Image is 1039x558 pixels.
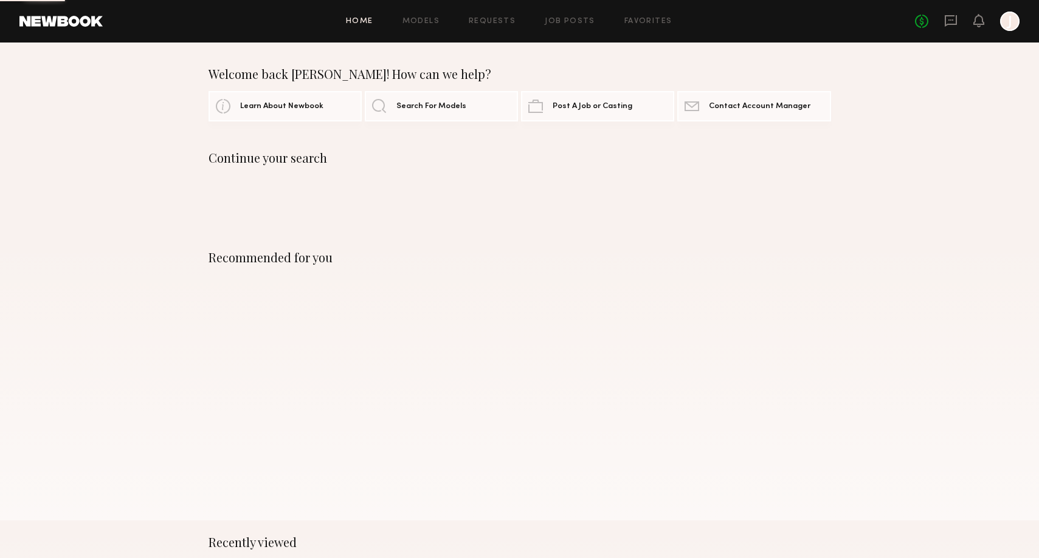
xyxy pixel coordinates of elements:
a: J [1000,12,1020,31]
div: Continue your search [209,151,831,165]
div: Recently viewed [209,535,831,549]
div: Recommended for you [209,250,831,265]
a: Home [346,18,373,26]
a: Job Posts [545,18,595,26]
span: Search For Models [396,103,466,111]
div: Welcome back [PERSON_NAME]! How can we help? [209,67,831,81]
span: Contact Account Manager [709,103,810,111]
a: Learn About Newbook [209,91,362,121]
span: Post A Job or Casting [553,103,632,111]
a: Post A Job or Casting [521,91,674,121]
a: Requests [469,18,516,26]
a: Models [402,18,440,26]
span: Learn About Newbook [240,103,323,111]
a: Favorites [624,18,672,26]
a: Search For Models [365,91,518,121]
a: Contact Account Manager [677,91,830,121]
